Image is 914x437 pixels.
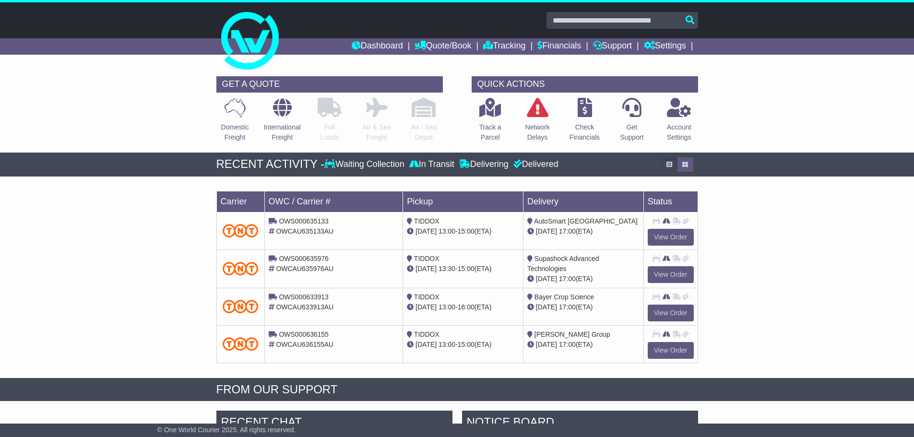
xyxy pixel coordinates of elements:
[458,341,475,348] span: 15:00
[619,97,644,148] a: GetSupport
[279,217,329,225] span: OWS000635133
[569,97,600,148] a: CheckFinancials
[559,341,576,348] span: 17:00
[643,191,698,212] td: Status
[264,191,403,212] td: OWC / Carrier #
[593,38,632,55] a: Support
[216,383,698,397] div: FROM OUR SUPPORT
[407,264,519,274] div: - (ETA)
[439,303,455,311] span: 13:00
[223,337,259,350] img: TNT_Domestic.png
[318,122,342,142] p: Full Loads
[221,122,249,142] p: Domestic Freight
[525,122,549,142] p: Network Delays
[667,122,691,142] p: Account Settings
[407,340,519,350] div: - (ETA)
[407,302,519,312] div: - (ETA)
[534,217,638,225] span: AutoSmart [GEOGRAPHIC_DATA]
[536,303,557,311] span: [DATE]
[276,341,333,348] span: OWCAU636155AU
[620,122,643,142] p: Get Support
[415,341,437,348] span: [DATE]
[415,265,437,272] span: [DATE]
[479,122,501,142] p: Track a Parcel
[666,97,692,148] a: AccountSettings
[570,122,600,142] p: Check Financials
[458,265,475,272] span: 15:00
[276,303,333,311] span: OWCAU633913AU
[279,255,329,262] span: OWS000635976
[216,191,264,212] td: Carrier
[223,300,259,313] img: TNT_Domestic.png
[559,227,576,235] span: 17:00
[527,226,640,236] div: (ETA)
[559,303,576,311] span: 17:00
[439,227,455,235] span: 13:00
[407,226,519,236] div: - (ETA)
[279,331,329,338] span: OWS000636155
[216,76,443,93] div: GET A QUOTE
[415,227,437,235] span: [DATE]
[527,274,640,284] div: (ETA)
[414,255,439,262] span: TIDDOX
[223,224,259,237] img: TNT_Domestic.png
[352,38,403,55] a: Dashboard
[462,411,698,437] div: NOTICE BOARD
[472,76,698,93] div: QUICK ACTIONS
[458,303,475,311] span: 16:00
[324,159,406,170] div: Waiting Collection
[216,157,325,171] div: RECENT ACTIVITY -
[644,38,686,55] a: Settings
[523,191,643,212] td: Delivery
[527,255,599,272] span: Supashock Advanced Technologies
[458,227,475,235] span: 15:00
[407,159,457,170] div: In Transit
[276,227,333,235] span: OWCAU635133AU
[479,97,502,148] a: Track aParcel
[648,266,694,283] a: View Order
[223,262,259,275] img: TNT_Domestic.png
[536,341,557,348] span: [DATE]
[263,97,301,148] a: InternationalFreight
[534,293,594,301] span: Bayer Crop Science
[537,38,581,55] a: Financials
[414,331,439,338] span: TIDDOX
[648,342,694,359] a: View Order
[536,227,557,235] span: [DATE]
[439,265,455,272] span: 13:30
[524,97,550,148] a: NetworkDelays
[414,217,439,225] span: TIDDOX
[264,122,301,142] p: International Freight
[483,38,525,55] a: Tracking
[415,303,437,311] span: [DATE]
[414,293,439,301] span: TIDDOX
[648,229,694,246] a: View Order
[415,38,471,55] a: Quote/Book
[276,265,333,272] span: OWCAU635976AU
[527,340,640,350] div: (ETA)
[648,305,694,321] a: View Order
[216,411,452,437] div: RECENT CHAT
[403,191,523,212] td: Pickup
[363,122,391,142] p: Air & Sea Freight
[527,302,640,312] div: (ETA)
[411,122,437,142] p: Air / Sea Depot
[536,275,557,283] span: [DATE]
[559,275,576,283] span: 17:00
[534,331,610,338] span: [PERSON_NAME] Group
[457,159,511,170] div: Delivering
[220,97,249,148] a: DomesticFreight
[279,293,329,301] span: OWS000633913
[511,159,558,170] div: Delivered
[439,341,455,348] span: 13:00
[157,426,296,434] span: © One World Courier 2025. All rights reserved.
